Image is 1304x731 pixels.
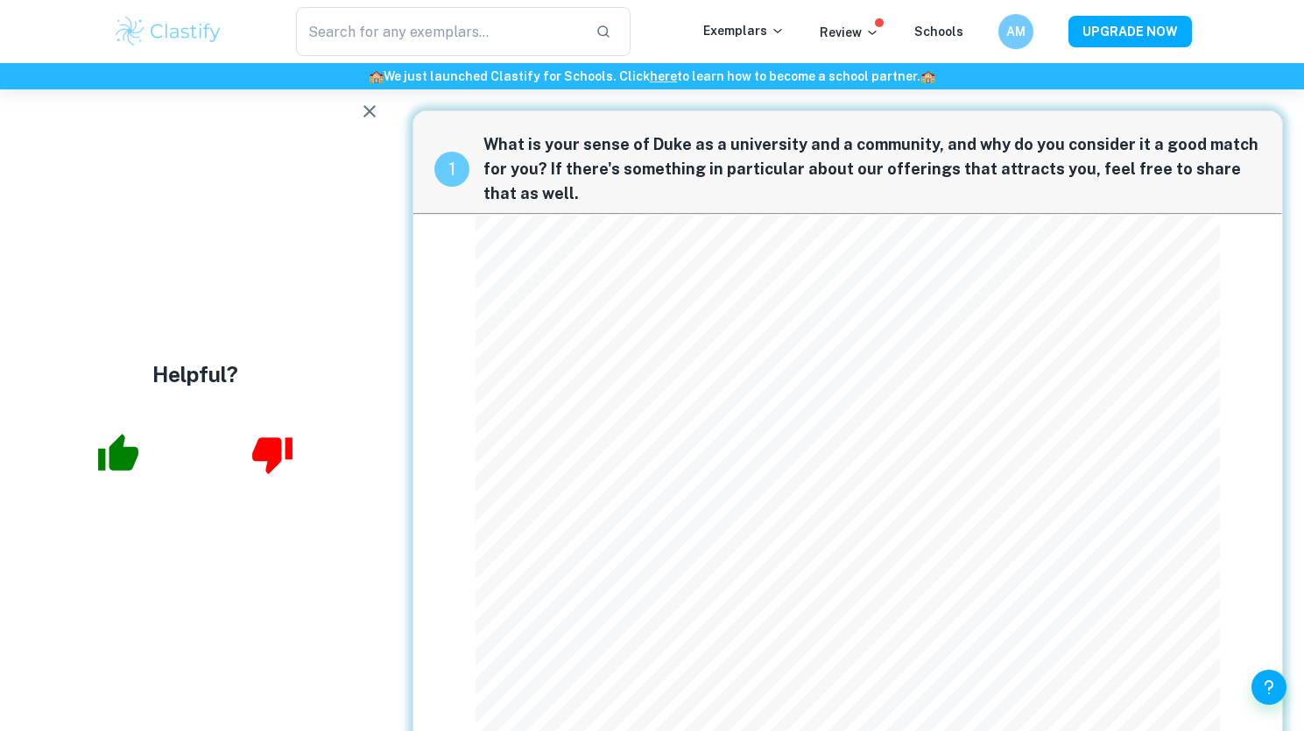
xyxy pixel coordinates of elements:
a: here [650,69,677,83]
button: UPGRADE NOW [1068,16,1192,47]
img: Clastify logo [113,14,224,49]
input: Search for any exemplars... [296,7,582,56]
h4: Helpful? [152,358,238,390]
span: What is your sense of Duke as a university and a community, and why do you consider it a good mat... [483,132,1261,206]
button: Help and Feedback [1251,670,1286,705]
span: 🏫 [369,69,384,83]
span: 🏫 [920,69,935,83]
h6: AM [1005,22,1026,41]
h6: We just launched Clastify for Schools. Click to learn how to become a school partner. [4,67,1300,86]
button: AM [998,14,1033,49]
p: Exemplars [703,21,785,40]
a: Schools [914,25,963,39]
div: recipe [434,152,469,187]
p: Review [820,23,879,42]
